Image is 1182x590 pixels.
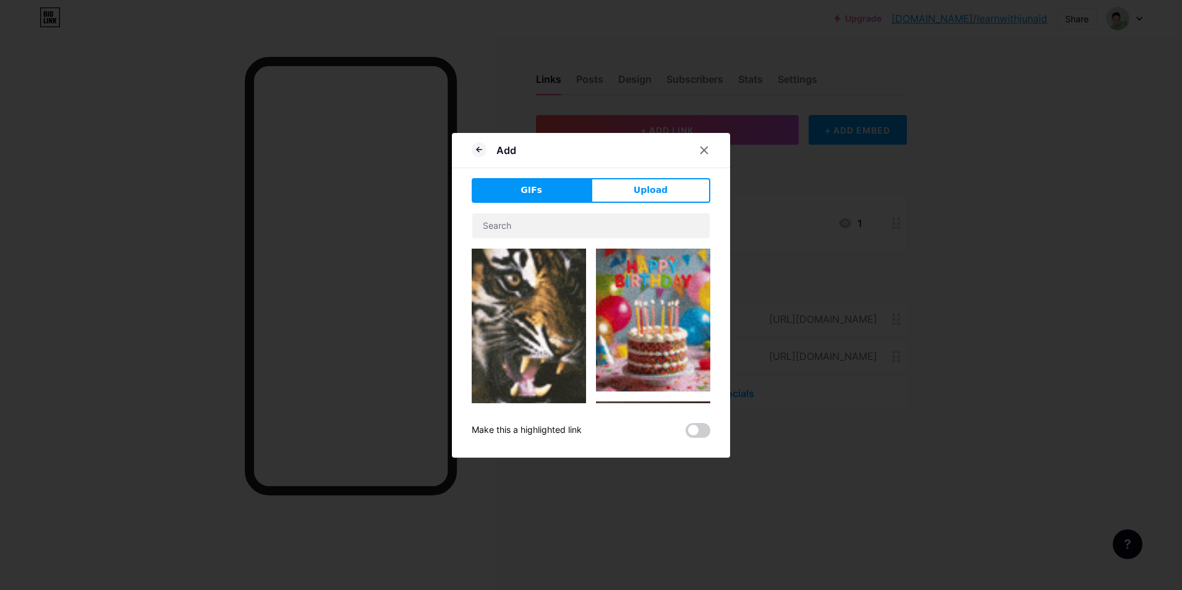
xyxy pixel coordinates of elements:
[591,178,710,203] button: Upload
[472,249,586,412] img: Gihpy
[472,178,591,203] button: GIFs
[521,184,542,197] span: GIFs
[496,143,516,158] div: Add
[472,423,582,438] div: Make this a highlighted link
[596,401,710,489] img: Gihpy
[596,249,710,391] img: Gihpy
[634,184,668,197] span: Upload
[472,213,710,238] input: Search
